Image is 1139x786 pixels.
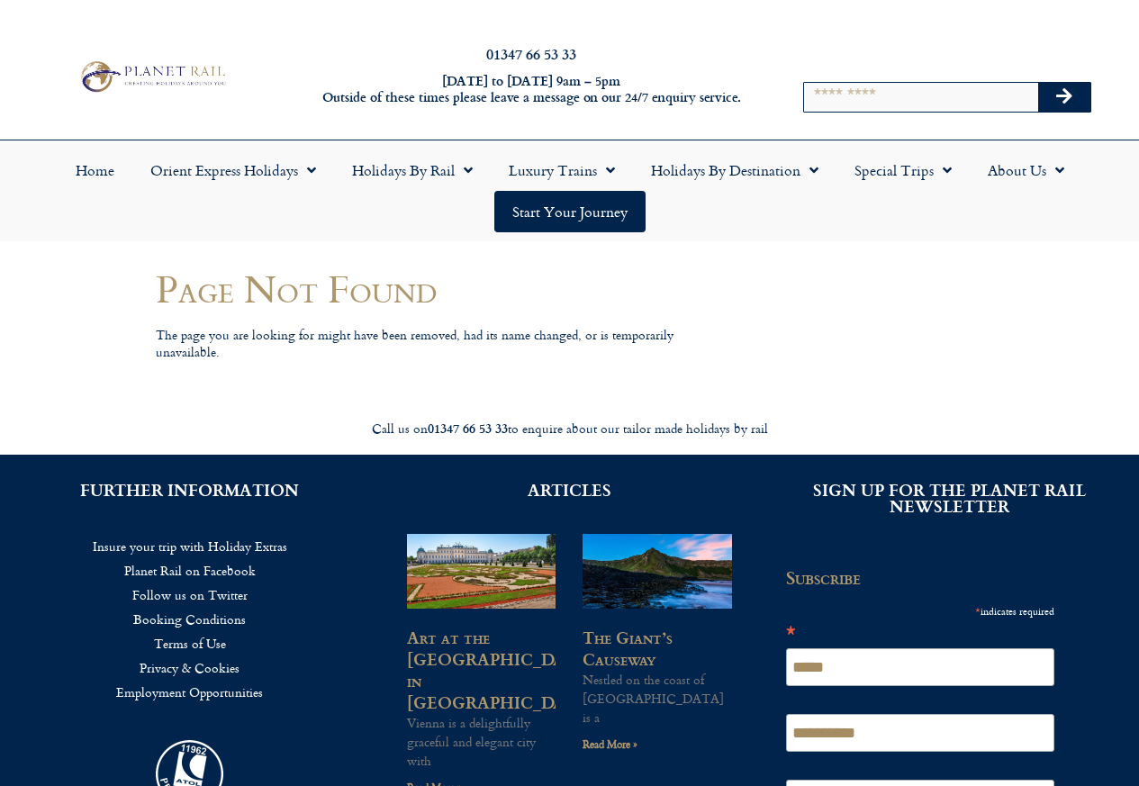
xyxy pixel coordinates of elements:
a: Holidays by Destination [633,149,836,191]
p: Vienna is a delightfully graceful and elegant city with [407,713,556,770]
a: Read more about The Giant’s Causeway [583,736,637,753]
h1: Page Not Found [156,267,696,310]
nav: Menu [27,534,353,704]
a: Luxury Trains [491,149,633,191]
a: Insure your trip with Holiday Extras [27,534,353,558]
h6: [DATE] to [DATE] 9am – 5pm Outside of these times please leave a message on our 24/7 enquiry serv... [308,73,755,106]
nav: Menu [9,149,1130,232]
strong: 01347 66 53 33 [428,419,508,438]
img: Planet Rail Train Holidays Logo [75,58,230,95]
a: Employment Opportunities [27,680,353,704]
h2: Subscribe [786,568,1065,588]
a: 01347 66 53 33 [486,43,576,64]
h2: SIGN UP FOR THE PLANET RAIL NEWSLETTER [786,482,1112,514]
a: Terms of Use [27,631,353,655]
a: Art at the [GEOGRAPHIC_DATA] in [GEOGRAPHIC_DATA] [407,625,594,714]
p: Nestled on the coast of [GEOGRAPHIC_DATA] is a [583,670,732,727]
div: Call us on to enquire about our tailor made holidays by rail [66,420,1074,438]
a: Home [58,149,132,191]
h2: ARTICLES [407,482,733,498]
button: Search [1038,83,1090,112]
a: Orient Express Holidays [132,149,334,191]
a: Special Trips [836,149,970,191]
p: The page you are looking for might have been removed, had its name changed, or is temporarily una... [156,327,696,360]
a: The Giant’s Causeway [583,625,673,671]
a: Privacy & Cookies [27,655,353,680]
a: Planet Rail on Facebook [27,558,353,583]
a: Booking Conditions [27,607,353,631]
a: Holidays by Rail [334,149,491,191]
h2: FURTHER INFORMATION [27,482,353,498]
a: Start your Journey [494,191,646,232]
a: About Us [970,149,1082,191]
div: indicates required [786,601,1054,620]
a: Follow us on Twitter [27,583,353,607]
